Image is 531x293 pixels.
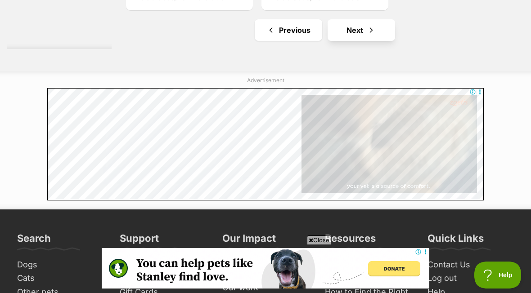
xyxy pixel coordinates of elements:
a: Next page [328,19,395,41]
iframe: Advertisement [102,248,429,289]
h3: Resources [325,232,376,250]
a: Log out [424,271,517,285]
a: Dogs [13,258,107,272]
a: Cats [13,271,107,285]
span: Close [307,235,331,244]
h3: Support [120,232,159,250]
h3: Quick Links [427,232,484,250]
a: Contact Us [424,258,517,272]
a: Previous page [255,19,322,41]
iframe: Advertisement [47,88,484,200]
iframe: Help Scout Beacon - Open [474,262,522,289]
h3: Our Impact [222,232,276,250]
h3: Search [17,232,51,250]
nav: Pagination [125,19,524,41]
